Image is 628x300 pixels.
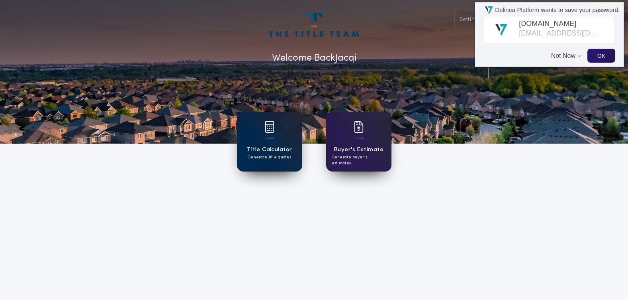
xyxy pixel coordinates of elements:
[326,112,391,172] a: card iconBuyer's EstimateGenerate buyer's estimates
[334,145,383,154] h1: Buyer's Estimate
[237,112,302,172] a: card iconTitle CalculatorGenerate title quotes
[265,121,274,133] img: card icon
[247,145,292,154] h1: Title Calculator
[248,154,291,160] p: Generate title quotes
[354,121,364,133] img: card icon
[272,51,356,65] p: Welcome Back Jacqi
[454,13,492,27] button: Settings
[269,13,358,37] img: account-logo
[332,154,386,166] p: Generate buyer's estimates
